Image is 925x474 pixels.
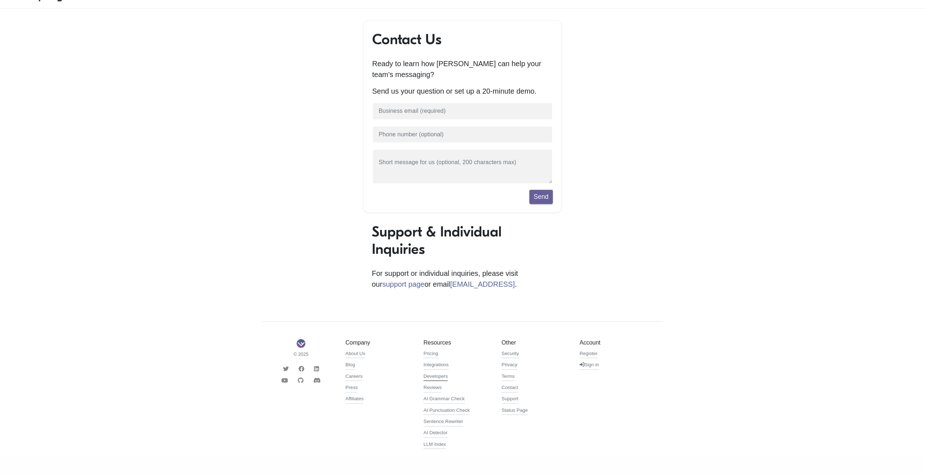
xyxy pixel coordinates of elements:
p: Ready to learn how [PERSON_NAME] can help your team's messaging? [372,58,553,80]
i: Twitter [283,366,289,372]
h1: Support & Individual Inquiries [372,223,553,258]
a: Pricing [423,350,438,359]
a: LLM Index [423,441,446,449]
p: Send us your question or set up a 20-minute demo. [372,86,553,97]
a: Affiliates [345,395,363,404]
input: Business email (required) [372,102,553,120]
i: Discord [313,377,320,383]
a: Sentence Rewriter [423,418,463,427]
h5: Other [502,339,569,346]
a: Status Page [502,407,528,415]
a: Press [345,384,358,393]
a: AI Grammar Check [423,395,465,404]
h5: Account [580,339,647,346]
input: Phone number (optional) [372,126,553,144]
i: Github [298,377,304,383]
a: [EMAIL_ADDRESS] [450,280,515,288]
a: AI Punctuation Check [423,407,470,415]
a: support page [382,280,425,288]
a: Terms [502,373,515,381]
small: © 2025 [267,351,335,358]
a: Contact [502,384,518,393]
i: LinkedIn [314,366,319,372]
a: Integrations [423,361,449,370]
a: Register [580,350,598,359]
a: Support [502,395,519,404]
a: Reviews [423,384,442,393]
img: Sapling Logo [297,339,305,348]
a: Blog [345,361,355,370]
i: Facebook [298,366,304,372]
a: Privacy [502,361,517,370]
h5: Company [345,339,413,346]
h1: Contact Us [372,31,553,48]
h5: Resources [423,339,491,346]
button: Send [529,190,553,204]
a: Security [502,350,519,359]
i: Youtube [281,377,288,383]
a: AI Detector [423,429,448,438]
a: Sign in [580,361,599,370]
a: Careers [345,373,362,381]
a: Developers [423,373,448,381]
a: About Us [345,350,365,359]
p: For support or individual inquiries, please visit our or email . [372,268,553,290]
